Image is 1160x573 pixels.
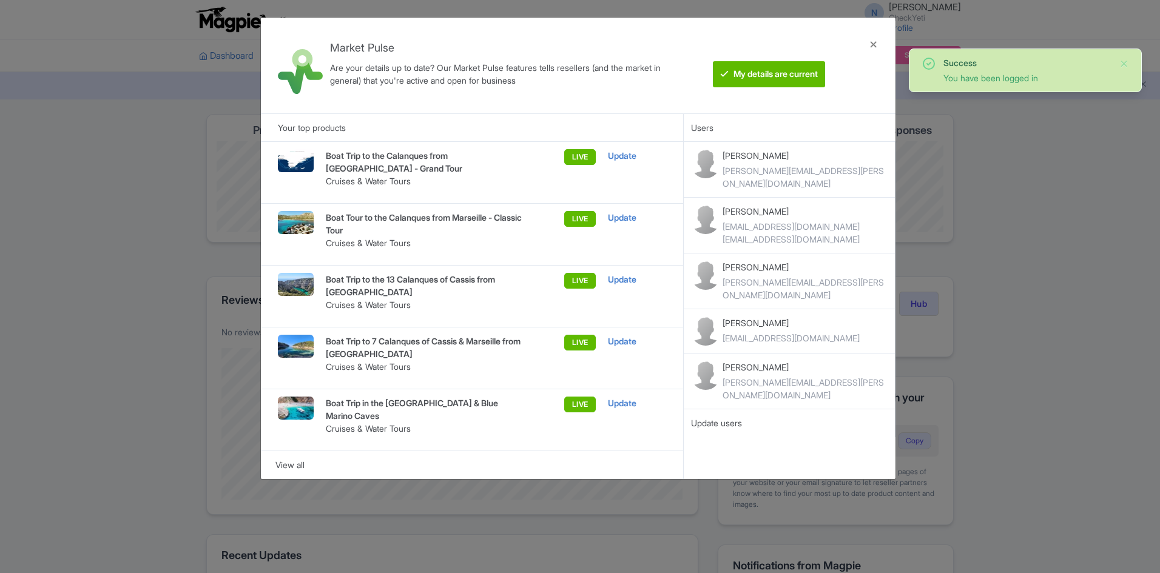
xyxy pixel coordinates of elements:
p: Boat Trip to the 13 Calanques of Cassis from [GEOGRAPHIC_DATA] [326,273,526,298]
div: View all [275,458,669,472]
img: motonave-pegaso-cala-gonone1_befnnj.avif [278,397,314,420]
btn: My details are current [713,61,825,87]
img: contact-b11cc6e953956a0c50a2f97983291f06.png [691,205,720,234]
div: Are your details up to date? Our Market Pulse features tells resellers (and the market in general... [330,61,678,87]
img: boat-trip-in-the-heart-of-the-calanques-small-trip-croisiere-marseille-calanques1_nygld2.avif [278,211,314,234]
div: [EMAIL_ADDRESS][DOMAIN_NAME] [723,233,860,246]
img: contact-b11cc6e953956a0c50a2f97983291f06.png [691,361,720,390]
p: Cruises & Water Tours [326,175,526,187]
p: [PERSON_NAME] [723,317,860,329]
p: Boat Trip to 7 Calanques of Cassis & Marseille from [GEOGRAPHIC_DATA] [326,335,526,360]
p: Boat Trip to the Calanques from [GEOGRAPHIC_DATA] - Grand Tour [326,149,526,175]
p: Boat Tour to the Calanques from Marseille - Classic Tour [326,211,526,236]
p: [PERSON_NAME] [723,261,888,273]
img: contact-b11cc6e953956a0c50a2f97983291f06.png [691,149,720,178]
img: contact-b11cc6e953956a0c50a2f97983291f06.png [691,317,720,346]
div: Update [608,273,666,286]
img: contact-b11cc6e953956a0c50a2f97983291f06.png [691,261,720,290]
div: Your top products [261,113,684,141]
div: Users [684,113,895,141]
div: [PERSON_NAME][EMAIL_ADDRESS][PERSON_NAME][DOMAIN_NAME] [723,164,888,190]
p: [PERSON_NAME] [723,361,888,374]
div: [PERSON_NAME][EMAIL_ADDRESS][PERSON_NAME][DOMAIN_NAME] [723,376,888,401]
div: You have been logged in [943,72,1110,84]
div: [PERSON_NAME][EMAIL_ADDRESS][PERSON_NAME][DOMAIN_NAME] [723,276,888,301]
p: Cruises & Water Tours [326,360,526,373]
p: Cruises & Water Tours [326,236,526,249]
h4: Market Pulse [330,42,678,54]
img: Atlantide-Promenades-en-mer-Bandol-gallery-7-3_j9gvnc.avif [278,273,314,296]
div: [EMAIL_ADDRESS][DOMAIN_NAME] [723,332,860,344]
div: Update [608,149,666,163]
img: Atlantide-Promenades-en-mer-Bandol-gallery-6-3_ubujgf.avif [278,335,314,358]
div: Update users [691,417,888,430]
p: [PERSON_NAME] [723,149,888,162]
p: Cruises & Water Tours [326,422,526,435]
p: Cruises & Water Tours [326,298,526,311]
div: Success [943,56,1110,69]
button: Close [1119,56,1129,71]
div: Update [608,211,666,224]
div: [EMAIL_ADDRESS][DOMAIN_NAME] [723,220,860,233]
p: Boat Trip in the [GEOGRAPHIC_DATA] & Blue Marino Caves [326,397,526,422]
img: boat-trip-in-the-heart-of-the-calanques-long-trip-croisiere-marseille-calanques10_qg1pnt.avif [278,149,314,172]
div: Update [608,397,666,410]
div: Update [608,335,666,348]
p: [PERSON_NAME] [723,205,860,218]
img: market_pulse-1-0a5220b3d29e4a0de46fb7534bebe030.svg [278,49,323,94]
